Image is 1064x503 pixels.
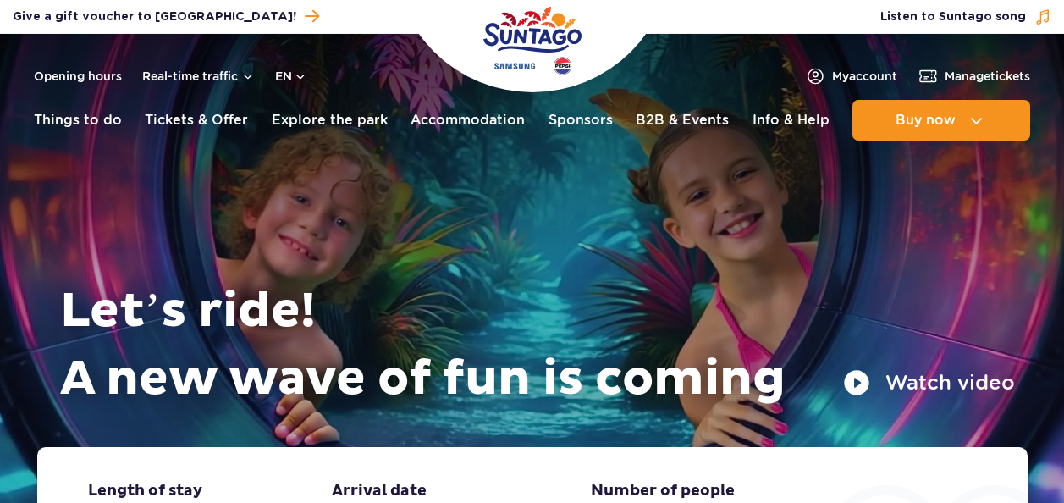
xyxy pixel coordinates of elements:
a: Tickets & Offer [145,100,248,141]
span: Buy now [896,113,956,128]
span: Manage tickets [945,68,1030,85]
span: Number of people [591,481,735,501]
span: Give a gift voucher to [GEOGRAPHIC_DATA]! [13,8,296,25]
a: Accommodation [411,100,525,141]
a: Explore the park [272,100,388,141]
a: Myaccount [805,66,897,86]
span: Arrival date [332,481,427,501]
a: Managetickets [918,66,1030,86]
a: Things to do [34,100,122,141]
span: My account [832,68,897,85]
button: Buy now [852,100,1030,141]
h1: Let’s ride! A new wave of fun is coming [60,278,1015,413]
a: Opening hours [34,68,122,85]
span: Listen to Suntago song [880,8,1026,25]
a: B2B & Events [636,100,729,141]
button: Watch video [843,369,1015,396]
a: Give a gift voucher to [GEOGRAPHIC_DATA]! [13,5,319,28]
button: Listen to Suntago song [880,8,1051,25]
span: Length of stay [88,481,202,501]
a: Info & Help [753,100,830,141]
button: Real-time traffic [142,69,255,83]
button: en [275,68,307,85]
a: Sponsors [549,100,613,141]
